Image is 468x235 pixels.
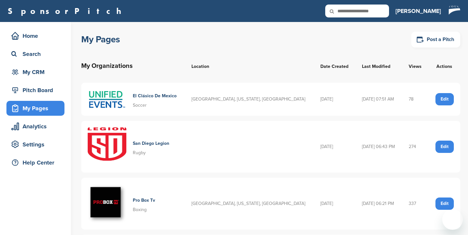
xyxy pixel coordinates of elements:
[133,150,146,155] span: Rugby
[6,155,64,170] a: Help Center
[10,30,64,42] div: Home
[88,89,179,109] a: United events logo2 El Clásico De Mexico Soccer
[356,54,402,78] th: Last Modified
[133,92,177,100] h4: El Clásico De Mexico
[6,119,64,134] a: Analytics
[314,83,356,116] td: [DATE]
[185,178,314,230] td: [GEOGRAPHIC_DATA], [US_STATE], [GEOGRAPHIC_DATA]
[6,65,64,80] a: My CRM
[133,140,169,147] h4: San Diego Legion
[10,84,64,96] div: Pitch Board
[185,54,314,78] th: Location
[428,54,460,78] th: Actions
[6,137,64,152] a: Settings
[442,209,463,230] iframe: Button to launch messaging window
[314,121,356,173] td: [DATE]
[10,48,64,60] div: Search
[10,66,64,78] div: My CRM
[133,207,147,212] span: Boxing
[6,47,64,61] a: Search
[435,198,454,210] a: Edit
[314,178,356,230] td: [DATE]
[88,127,126,166] img: Sd legion logo
[88,127,179,166] a: Sd legion logo San Diego Legion Rugby
[133,102,147,108] span: Soccer
[356,178,402,230] td: [DATE] 06:21 PM
[411,32,460,48] a: Post a Pitch
[88,89,126,109] img: United events logo2
[356,121,402,173] td: [DATE] 06:43 PM
[402,121,428,173] td: 274
[395,6,441,16] h3: [PERSON_NAME]
[6,83,64,98] a: Pitch Board
[395,4,441,18] a: [PERSON_NAME]
[10,157,64,168] div: Help Center
[402,178,428,230] td: 337
[81,54,185,78] th: My Organizations
[435,93,454,105] a: Edit
[10,102,64,114] div: My Pages
[6,28,64,43] a: Home
[356,83,402,116] td: [DATE] 07:51 AM
[402,83,428,116] td: 78
[88,184,126,223] img: Proboxtv logo
[6,101,64,116] a: My Pages
[185,83,314,116] td: [GEOGRAPHIC_DATA], [US_STATE], [GEOGRAPHIC_DATA]
[133,197,155,204] h4: Pro Box Tv
[435,141,454,153] a: Edit
[10,121,64,132] div: Analytics
[88,184,179,223] a: Proboxtv logo Pro Box Tv Boxing
[8,7,125,15] a: SponsorPitch
[402,54,428,78] th: Views
[10,139,64,150] div: Settings
[81,34,120,45] h1: My Pages
[314,54,356,78] th: Date Created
